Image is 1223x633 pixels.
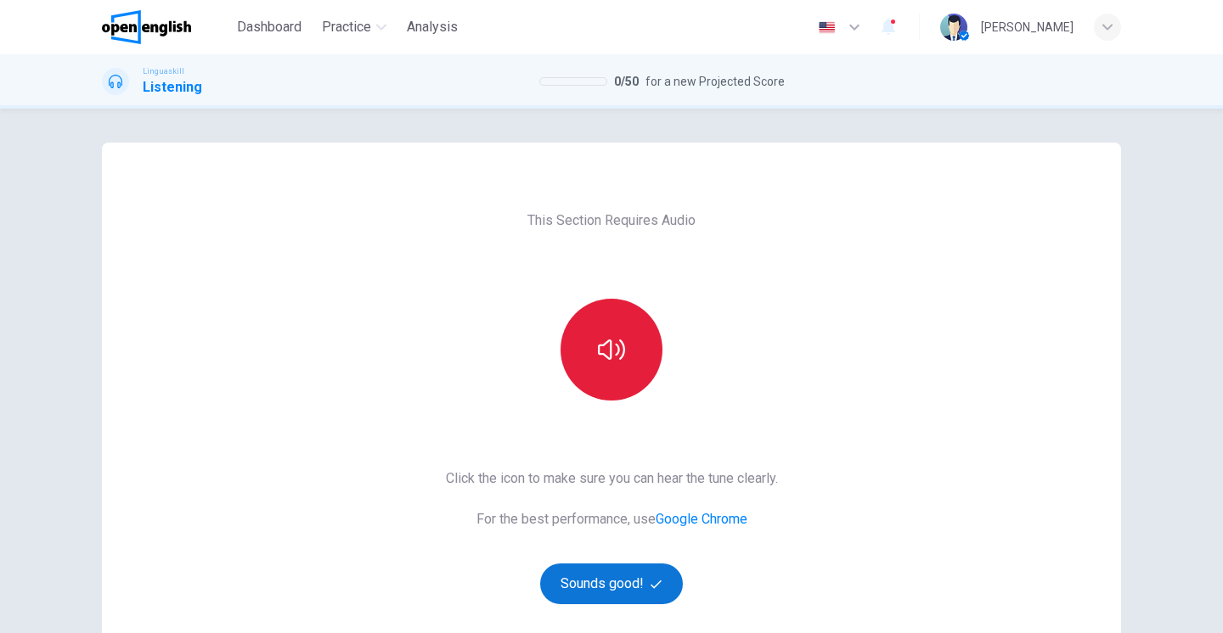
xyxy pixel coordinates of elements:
button: Sounds good! [540,563,683,604]
span: Click the icon to make sure you can hear the tune clearly. [446,468,778,489]
span: This Section Requires Audio [527,210,696,231]
img: Profile picture [940,14,967,41]
img: OpenEnglish logo [102,10,191,44]
a: OpenEnglish logo [102,10,230,44]
span: Dashboard [237,17,302,37]
a: Google Chrome [656,511,747,527]
span: For the best performance, use [446,509,778,529]
span: Linguaskill [143,65,184,77]
span: for a new Projected Score [645,71,785,92]
img: en [816,21,837,34]
span: Analysis [407,17,458,37]
span: Practice [322,17,371,37]
div: [PERSON_NAME] [981,17,1074,37]
button: Practice [315,12,393,42]
span: 0 / 50 [614,71,639,92]
h1: Listening [143,77,202,98]
button: Dashboard [230,12,308,42]
button: Analysis [400,12,465,42]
